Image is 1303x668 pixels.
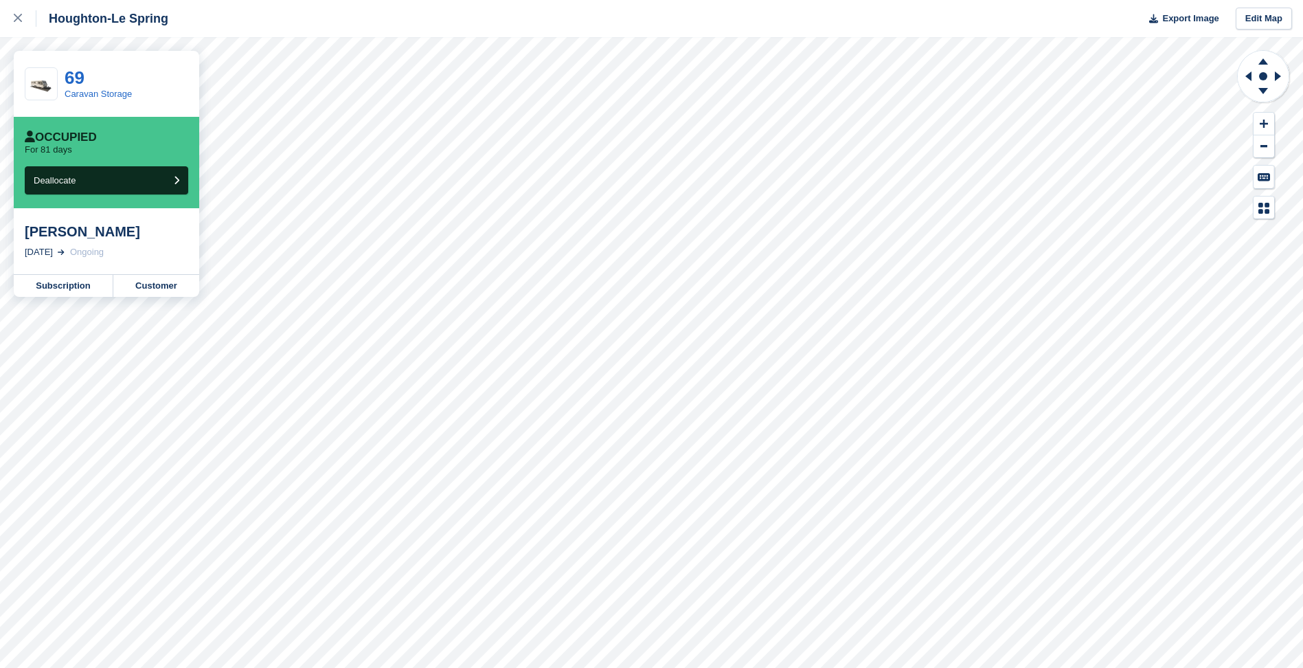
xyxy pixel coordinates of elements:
div: [PERSON_NAME] [25,223,188,240]
a: Customer [113,275,199,297]
button: Map Legend [1254,197,1274,219]
span: Deallocate [34,175,76,186]
a: 69 [65,67,84,88]
div: Occupied [25,131,97,144]
img: Caravan%20-%20R%20(1).jpg [25,75,57,93]
button: Deallocate [25,166,188,194]
div: Ongoing [70,245,104,259]
a: Subscription [14,275,113,297]
button: Zoom In [1254,113,1274,135]
a: Caravan Storage [65,89,132,99]
button: Export Image [1141,8,1219,30]
p: For 81 days [25,144,72,155]
a: Edit Map [1236,8,1292,30]
span: Export Image [1162,12,1219,25]
div: [DATE] [25,245,53,259]
button: Keyboard Shortcuts [1254,166,1274,188]
button: Zoom Out [1254,135,1274,158]
div: Houghton-Le Spring [36,10,168,27]
img: arrow-right-light-icn-cde0832a797a2874e46488d9cf13f60e5c3a73dbe684e267c42b8395dfbc2abf.svg [58,249,65,255]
